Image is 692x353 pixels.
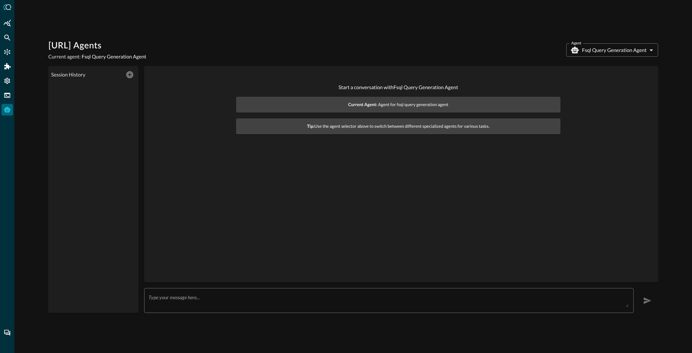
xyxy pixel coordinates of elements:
p: Fsql Query Generation Agent [582,47,647,54]
strong: Current Agent: [348,102,377,107]
div: Summary Insights [1,17,13,29]
legend: Session History [51,71,85,78]
span: Use the agent selector above to switch between different specialized agents for various tasks. [240,123,556,130]
p: Start a conversation with Fsql Query Generation Agent [236,83,560,91]
h1: [URL] Agents [48,40,146,52]
div: Addons [2,61,13,72]
div: Federated Search [1,32,13,43]
label: Agent [571,40,581,47]
span: Agent for fsql query generation agent [240,101,556,108]
div: Query Agent [1,104,13,116]
span: Fsql Query Generation Agent [82,53,146,60]
div: Connectors [1,46,13,58]
p: Current agent: [48,53,146,60]
strong: Tip: [307,123,314,129]
div: Chat [1,327,13,339]
div: FSQL [1,90,13,101]
div: Settings [1,75,13,87]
